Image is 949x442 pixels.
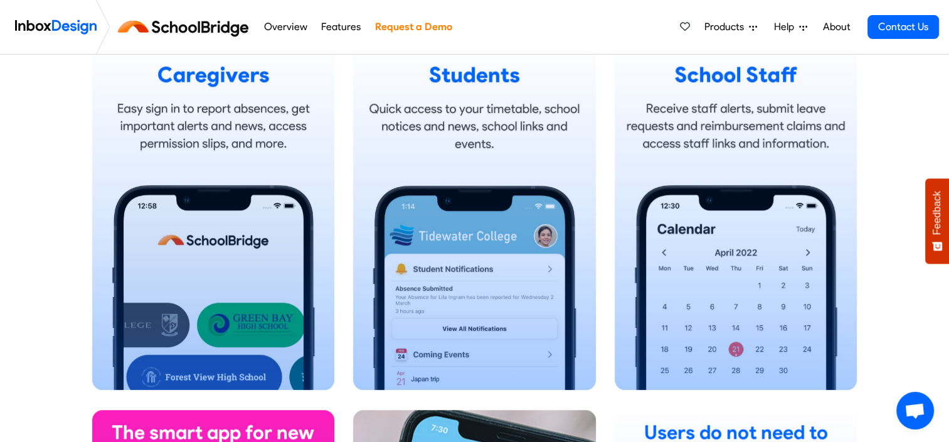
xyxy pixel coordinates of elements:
a: About [819,14,854,40]
span: Products [704,19,749,35]
span: Help [774,19,799,35]
a: Request a Demo [371,14,455,40]
a: Help [769,14,812,40]
span: Feedback [931,191,943,235]
a: Overview [260,14,310,40]
button: Feedback - Show survey [925,178,949,264]
a: Open chat [896,392,934,429]
a: Features [318,14,364,40]
a: Products [699,14,762,40]
img: schoolbridge logo [115,12,257,42]
a: Contact Us [867,15,939,39]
